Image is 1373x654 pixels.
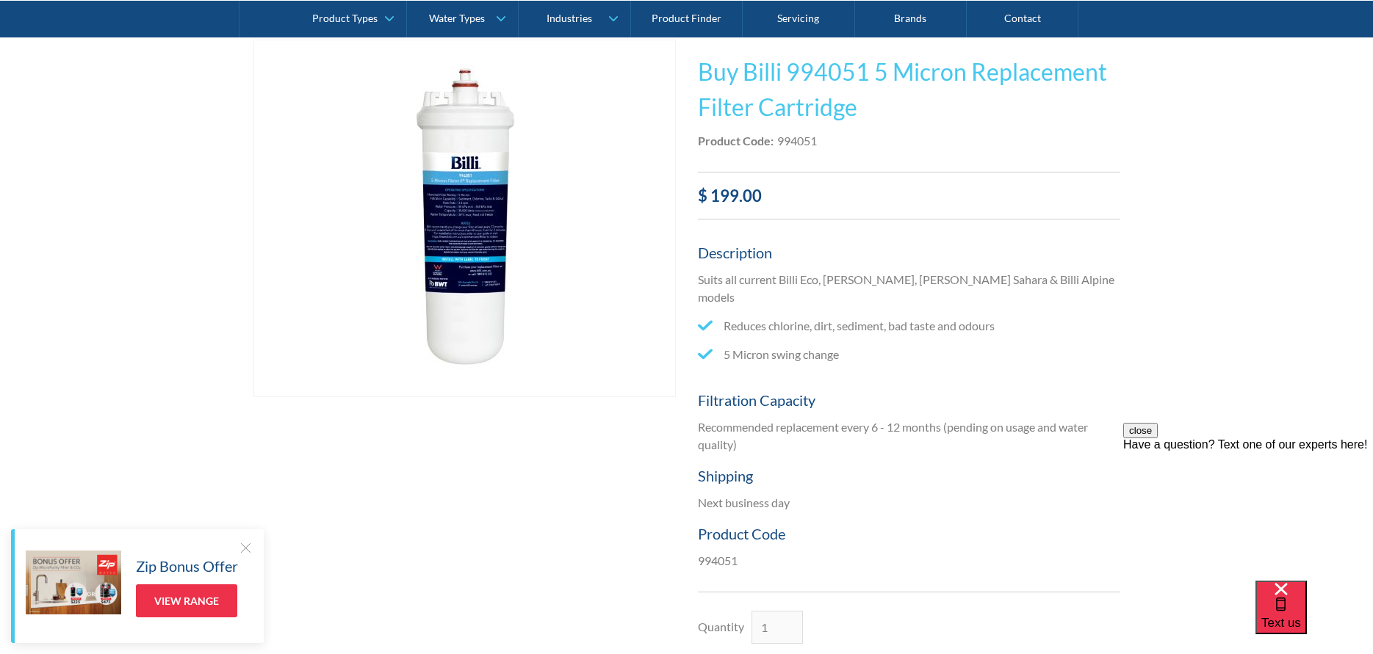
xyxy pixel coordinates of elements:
a: View Range [136,584,237,617]
h5: Filtration Capacity [698,389,1120,411]
div: Industries [547,12,592,24]
h5: Shipping [698,465,1120,487]
img: Billi 994051 5 Micron Replacement Filter Cartridge [287,40,643,396]
h5: Zip Bonus Offer [136,555,238,577]
div: Water Types [429,12,485,24]
p: Next business day [698,494,1120,512]
div: $ 199.00 [698,184,1120,208]
img: Zip Bonus Offer [26,551,121,614]
p: 994051 [698,552,1120,570]
label: Quantity [698,618,744,636]
li: Reduces chlorine, dirt, sediment, bad taste and odours [698,317,1120,335]
iframe: podium webchat widget prompt [1123,423,1373,599]
p: Suits all current Billi Eco, [PERSON_NAME], [PERSON_NAME] Sahara & Billi Alpine models [698,271,1120,306]
strong: Product Code: [698,134,774,148]
h5: Description [698,241,1120,264]
div: Product Types [312,12,378,24]
p: Recommended replacement every 6 - 12 months (pending on usage and water quality) [698,418,1120,454]
div: 994051 [777,132,817,150]
h1: Buy Billi 994051 5 Micron Replacement Filter Cartridge [698,54,1120,125]
a: open lightbox [253,40,676,397]
iframe: podium webchat widget bubble [1255,581,1373,654]
li: 5 Micron swing change [698,346,1120,363]
h5: Product Code [698,523,1120,545]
